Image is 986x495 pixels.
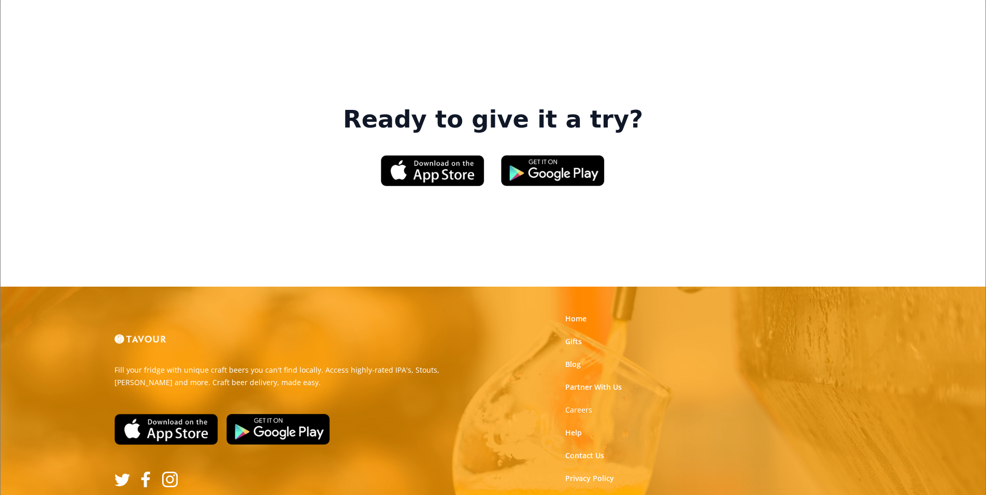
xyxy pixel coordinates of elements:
[115,364,485,389] p: Fill your fridge with unique craft beers you can't find locally. Access highly-rated IPA's, Stout...
[565,473,614,484] a: Privacy Policy
[565,405,592,415] a: Careers
[565,405,592,415] strong: Careers
[565,314,587,324] a: Home
[565,428,582,438] a: Help
[565,336,582,347] a: Gifts
[343,105,643,134] strong: Ready to give it a try?
[565,359,581,370] a: Blog
[565,382,622,392] a: Partner With Us
[565,450,604,461] a: Contact Us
